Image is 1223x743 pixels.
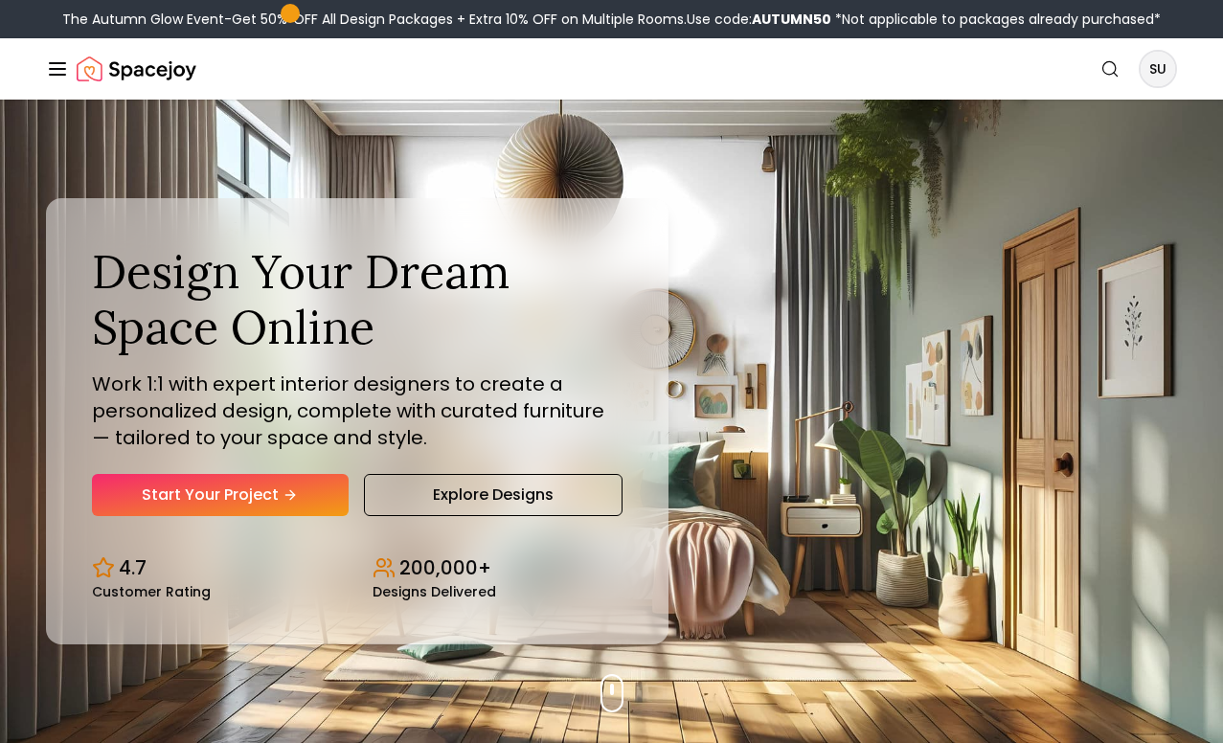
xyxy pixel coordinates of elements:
[92,539,623,598] div: Design stats
[1141,52,1175,86] span: SU
[687,10,831,29] span: Use code:
[831,10,1161,29] span: *Not applicable to packages already purchased*
[46,38,1177,100] nav: Global
[373,585,496,598] small: Designs Delivered
[364,474,623,516] a: Explore Designs
[1139,50,1177,88] button: SU
[752,10,831,29] b: AUTUMN50
[119,554,147,581] p: 4.7
[62,10,1161,29] div: The Autumn Glow Event-Get 50% OFF All Design Packages + Extra 10% OFF on Multiple Rooms.
[77,50,196,88] a: Spacejoy
[399,554,491,581] p: 200,000+
[77,50,196,88] img: Spacejoy Logo
[92,585,211,598] small: Customer Rating
[92,244,623,354] h1: Design Your Dream Space Online
[92,371,623,451] p: Work 1:1 with expert interior designers to create a personalized design, complete with curated fu...
[92,474,349,516] a: Start Your Project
